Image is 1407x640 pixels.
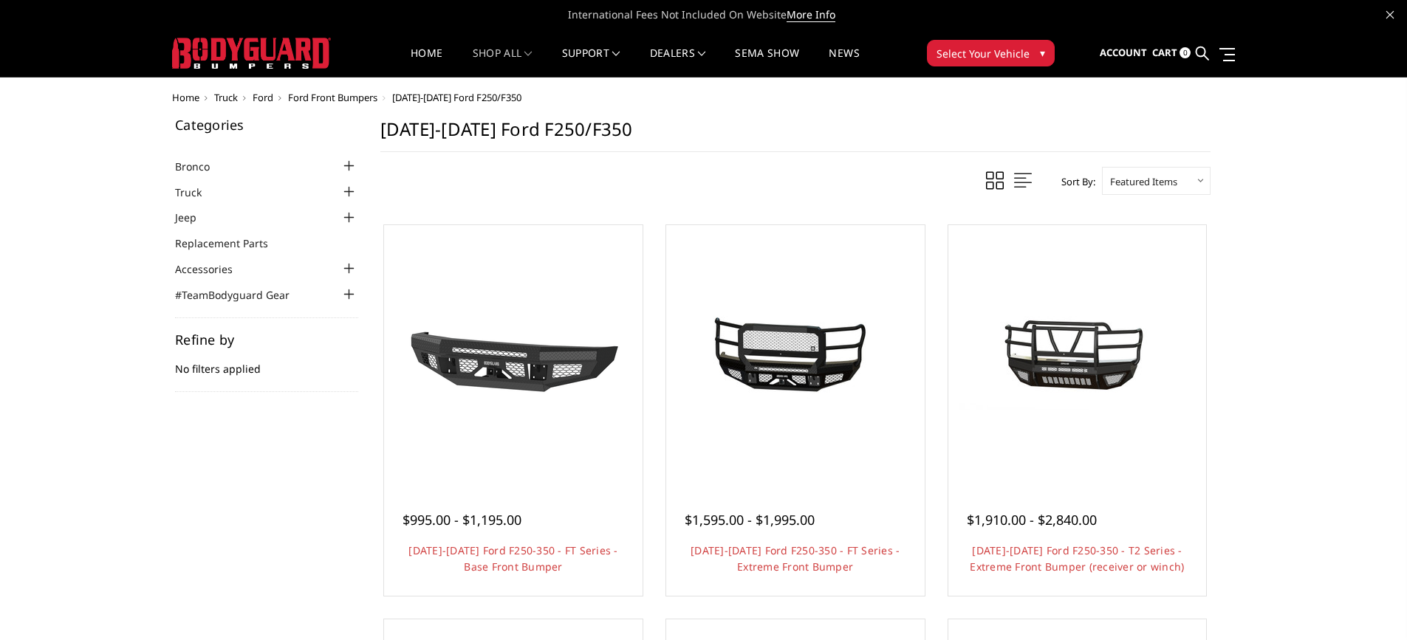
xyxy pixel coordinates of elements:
[175,210,215,225] a: Jeep
[175,261,251,277] a: Accessories
[691,543,900,574] a: [DATE]-[DATE] Ford F250-350 - FT Series - Extreme Front Bumper
[403,511,521,529] span: $995.00 - $1,195.00
[172,91,199,104] a: Home
[392,91,521,104] span: [DATE]-[DATE] Ford F250/F350
[970,543,1184,574] a: [DATE]-[DATE] Ford F250-350 - T2 Series - Extreme Front Bumper (receiver or winch)
[1040,45,1045,61] span: ▾
[1100,46,1147,59] span: Account
[253,91,273,104] a: Ford
[735,48,799,77] a: SEMA Show
[685,511,815,529] span: $1,595.00 - $1,995.00
[937,46,1030,61] span: Select Your Vehicle
[388,229,639,480] a: 2017-2022 Ford F250-350 - FT Series - Base Front Bumper
[829,48,859,77] a: News
[670,229,921,480] a: 2017-2022 Ford F250-350 - FT Series - Extreme Front Bumper 2017-2022 Ford F250-350 - FT Series - ...
[175,333,358,392] div: No filters applied
[473,48,533,77] a: shop all
[380,118,1211,152] h1: [DATE]-[DATE] Ford F250/F350
[967,511,1097,529] span: $1,910.00 - $2,840.00
[1053,171,1095,193] label: Sort By:
[288,91,377,104] a: Ford Front Bumpers
[411,48,442,77] a: Home
[1152,33,1191,73] a: Cart 0
[172,38,331,69] img: BODYGUARD BUMPERS
[175,235,287,251] a: Replacement Parts
[175,118,358,131] h5: Categories
[214,91,238,104] a: Truck
[175,159,228,174] a: Bronco
[650,48,706,77] a: Dealers
[787,7,835,22] a: More Info
[175,333,358,346] h5: Refine by
[1100,33,1147,73] a: Account
[562,48,620,77] a: Support
[175,185,220,200] a: Truck
[952,229,1203,480] a: 2017-2022 Ford F250-350 - T2 Series - Extreme Front Bumper (receiver or winch) 2017-2022 Ford F25...
[1152,46,1177,59] span: Cart
[395,288,631,421] img: 2017-2022 Ford F250-350 - FT Series - Base Front Bumper
[408,543,617,574] a: [DATE]-[DATE] Ford F250-350 - FT Series - Base Front Bumper
[1180,47,1191,58] span: 0
[927,40,1055,66] button: Select Your Vehicle
[175,287,308,303] a: #TeamBodyguard Gear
